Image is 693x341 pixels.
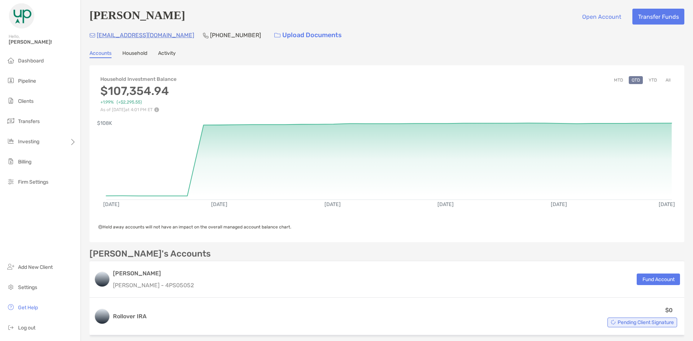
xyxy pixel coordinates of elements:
[6,137,15,145] img: investing icon
[18,284,37,290] span: Settings
[90,249,211,258] p: [PERSON_NAME]'s Accounts
[18,139,39,145] span: Investing
[551,201,567,207] text: [DATE]
[18,78,36,84] span: Pipeline
[18,264,53,270] span: Add New Client
[437,201,454,207] text: [DATE]
[211,201,227,207] text: [DATE]
[100,100,114,105] span: +1.99%
[113,281,194,290] p: [PERSON_NAME] - 4PS05052
[629,76,643,84] button: QTD
[100,84,176,98] h3: $107,354.94
[158,50,176,58] a: Activity
[663,76,674,84] button: All
[154,107,159,112] img: Performance Info
[6,177,15,186] img: firm-settings icon
[18,118,40,124] span: Transfers
[659,201,675,207] text: [DATE]
[6,56,15,65] img: dashboard icon
[97,120,112,126] text: $108K
[117,100,142,105] span: (+$2,295.55)
[98,224,291,229] span: Held away accounts will not have an impact on the overall managed account balance chart.
[97,31,194,40] p: [EMAIL_ADDRESS][DOMAIN_NAME]
[611,76,626,84] button: MTD
[6,303,15,311] img: get-help icon
[203,32,209,38] img: Phone Icon
[18,179,48,185] span: Firm Settings
[611,320,616,325] img: Account Status icon
[324,201,341,207] text: [DATE]
[9,3,35,29] img: Zoe Logo
[90,33,95,38] img: Email Icon
[100,107,176,112] p: As of [DATE] at 4:01 PM ET
[270,27,346,43] a: Upload Documents
[95,272,109,287] img: logo account
[6,96,15,105] img: clients icon
[18,58,44,64] span: Dashboard
[576,9,627,25] button: Open Account
[637,274,680,285] button: Fund Account
[632,9,684,25] button: Transfer Funds
[90,50,112,58] a: Accounts
[90,9,185,25] h4: [PERSON_NAME]
[6,157,15,166] img: billing icon
[6,323,15,332] img: logout icon
[6,283,15,291] img: settings icon
[210,31,261,40] p: [PHONE_NUMBER]
[122,50,147,58] a: Household
[9,39,76,45] span: [PERSON_NAME]!
[113,269,194,278] h3: [PERSON_NAME]
[100,76,176,82] h4: Household Investment Balance
[18,325,35,331] span: Log out
[665,306,673,315] p: $0
[18,305,38,311] span: Get Help
[646,76,660,84] button: YTD
[274,33,280,38] img: button icon
[95,309,109,324] img: logo account
[6,76,15,85] img: pipeline icon
[6,262,15,271] img: add_new_client icon
[103,201,119,207] text: [DATE]
[18,98,34,104] span: Clients
[18,159,31,165] span: Billing
[618,320,674,324] span: Pending Client Signature
[6,117,15,125] img: transfers icon
[113,312,537,321] h3: Rollover IRA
